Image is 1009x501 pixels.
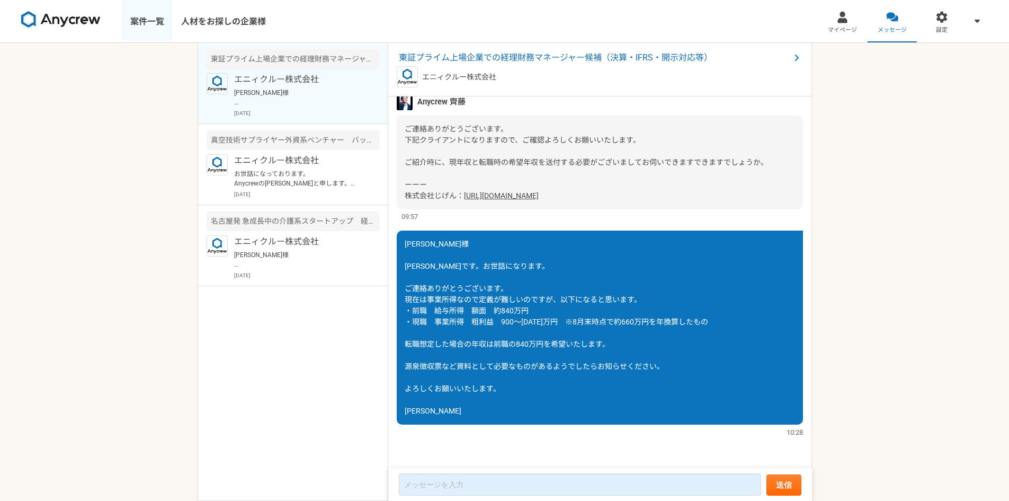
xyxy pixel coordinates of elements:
[234,235,365,248] p: エニィクルー株式会社
[207,212,379,231] div: 名古屋発 急成長中の介護系スタートアップ 経理業務のサポート（出社あり）
[234,154,365,167] p: エニィクルー株式会社
[828,26,857,34] span: マイページ
[397,94,413,110] img: S__5267474.jpg
[207,73,228,94] img: logo_text_blue_01.png
[234,190,379,198] p: [DATE]
[787,427,803,437] span: 10:28
[207,154,228,175] img: logo_text_blue_01.png
[234,271,379,279] p: [DATE]
[878,26,907,34] span: メッセージ
[401,212,418,222] span: 09:57
[234,109,379,117] p: [DATE]
[207,130,379,150] div: 真空技術サプライヤー外資系ベンチャー バックオフィス業務
[21,11,101,28] img: 8DqYSo04kwAAAAASUVORK5CYII=
[422,72,496,83] p: エニィクルー株式会社
[234,88,365,107] p: [PERSON_NAME]様 [PERSON_NAME]です。お世話になります。 ご連絡ありがとうございます。 現在は事業所得なので定義が難しいのですが、以下になると思います。 ・前職 給与所得...
[464,191,539,200] a: [URL][DOMAIN_NAME]
[405,125,768,200] span: ご連絡ありがとうございます。 下記クライアントになりますので、ご確認よろしくお願いいたします。 ご紹介時に、現年収と転職時の希望年収を送付する必要がございましてお伺いできますできますでしょうか。...
[234,250,365,269] p: [PERSON_NAME]様 承知いたしました。 それではまた何かございましたら、お気軽にご相談ください！
[399,51,790,64] span: 東証プライム上場企業での経理財務マネージャー候補（決算・IFRS・開示対応等）
[936,26,948,34] span: 設定
[207,49,379,69] div: 東証プライム上場企業での経理財務マネージャー候補（決算・IFRS・開示対応等）
[234,73,365,86] p: エニィクルー株式会社
[417,96,466,108] span: Anycrew 齊藤
[397,66,418,87] img: logo_text_blue_01.png
[234,169,365,188] p: お世話になっております。 Anycrewの[PERSON_NAME]と申します。 ご経歴を拝見させていただき、お声がけさせていただきましたが、こちらの案件の応募はいかがでしょうか。 必須スキル面...
[207,235,228,257] img: logo_text_blue_01.png
[405,240,708,415] span: [PERSON_NAME]様 [PERSON_NAME]です。お世話になります。 ご連絡ありがとうございます。 現在は事業所得なので定義が難しいのですが、以下になると思います。 ・前職 給与所得...
[766,474,801,496] button: 送信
